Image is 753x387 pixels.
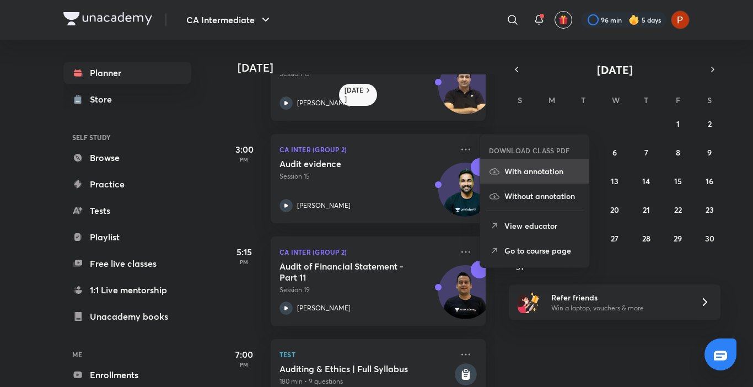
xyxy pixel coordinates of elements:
img: avatar [558,15,568,25]
h4: [DATE] [238,61,497,74]
h5: Audit of Financial Statement - Part 11 [279,261,417,283]
p: PM [222,156,266,163]
abbr: August 23, 2025 [706,205,714,215]
button: August 29, 2025 [669,229,687,247]
p: Test [279,348,453,361]
abbr: Sunday [518,95,522,105]
a: Free live classes [63,252,191,275]
div: Store [90,93,119,106]
h5: 5:15 [222,245,266,259]
img: Avatar [439,271,492,324]
button: August 27, 2025 [606,229,623,247]
a: Enrollments [63,364,191,386]
button: CA Intermediate [180,9,279,31]
a: Playlist [63,226,191,248]
p: Session 19 [279,285,453,295]
p: Session 15 [279,171,453,181]
p: Go to course page [504,245,580,256]
p: [PERSON_NAME] [297,303,351,313]
a: Tests [63,200,191,222]
p: CA Inter (Group 2) [279,143,453,156]
button: August 2, 2025 [701,115,718,132]
abbr: Monday [548,95,555,105]
p: [PERSON_NAME] [297,98,351,108]
p: View educator [504,220,580,232]
img: streak [628,14,639,25]
abbr: August 7, 2025 [644,147,648,158]
button: August 16, 2025 [701,172,718,190]
abbr: August 29, 2025 [674,233,682,244]
h5: 7:00 [222,348,266,361]
abbr: August 8, 2025 [676,147,680,158]
button: August 6, 2025 [606,143,623,161]
p: 180 min • 9 questions [279,377,453,386]
p: Win a laptop, vouchers & more [551,303,687,313]
abbr: Friday [676,95,680,105]
h5: Auditing & Ethics | Full Syllabus [279,363,453,374]
button: August 9, 2025 [701,143,718,161]
button: August 30, 2025 [701,229,718,247]
h6: Refer friends [551,292,687,303]
abbr: August 28, 2025 [642,233,650,244]
button: August 14, 2025 [637,172,655,190]
h6: DOWNLOAD CLASS PDF [489,146,570,155]
abbr: August 14, 2025 [642,176,650,186]
p: PM [222,361,266,368]
button: August 21, 2025 [637,201,655,218]
abbr: August 21, 2025 [643,205,650,215]
a: Browse [63,147,191,169]
abbr: August 15, 2025 [674,176,682,186]
span: [DATE] [597,62,633,77]
abbr: Thursday [644,95,648,105]
h5: 3:00 [222,143,266,156]
abbr: August 2, 2025 [708,119,712,129]
button: August 28, 2025 [637,229,655,247]
img: Company Logo [63,12,152,25]
a: Unacademy books [63,305,191,327]
img: Palak [671,10,690,29]
a: Store [63,88,191,110]
abbr: Wednesday [612,95,620,105]
img: Avatar [439,169,492,222]
h6: SELF STUDY [63,128,191,147]
button: August 7, 2025 [637,143,655,161]
abbr: August 20, 2025 [610,205,619,215]
button: August 15, 2025 [669,172,687,190]
a: Practice [63,173,191,195]
button: [DATE] [524,62,705,77]
abbr: August 9, 2025 [707,147,712,158]
abbr: August 27, 2025 [611,233,618,244]
p: CA Inter (Group 2) [279,245,453,259]
button: August 20, 2025 [606,201,623,218]
abbr: August 31, 2025 [516,262,524,272]
a: Company Logo [63,12,152,28]
button: August 1, 2025 [669,115,687,132]
abbr: August 16, 2025 [706,176,713,186]
h6: [DATE] [345,86,364,104]
img: Avatar [439,66,492,119]
a: Planner [63,62,191,84]
p: [PERSON_NAME] [297,201,351,211]
p: Without annotation [504,190,580,202]
button: August 22, 2025 [669,201,687,218]
p: With annotation [504,165,580,177]
abbr: Saturday [707,95,712,105]
h5: Audit evidence [279,158,417,169]
abbr: Tuesday [581,95,585,105]
abbr: August 22, 2025 [674,205,682,215]
h6: ME [63,345,191,364]
button: avatar [555,11,572,29]
abbr: August 1, 2025 [676,119,680,129]
button: August 8, 2025 [669,143,687,161]
abbr: August 13, 2025 [611,176,618,186]
a: 1:1 Live mentorship [63,279,191,301]
button: August 13, 2025 [606,172,623,190]
img: referral [518,291,540,313]
abbr: August 30, 2025 [705,233,714,244]
abbr: August 6, 2025 [612,147,617,158]
button: August 23, 2025 [701,201,718,218]
p: PM [222,259,266,265]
